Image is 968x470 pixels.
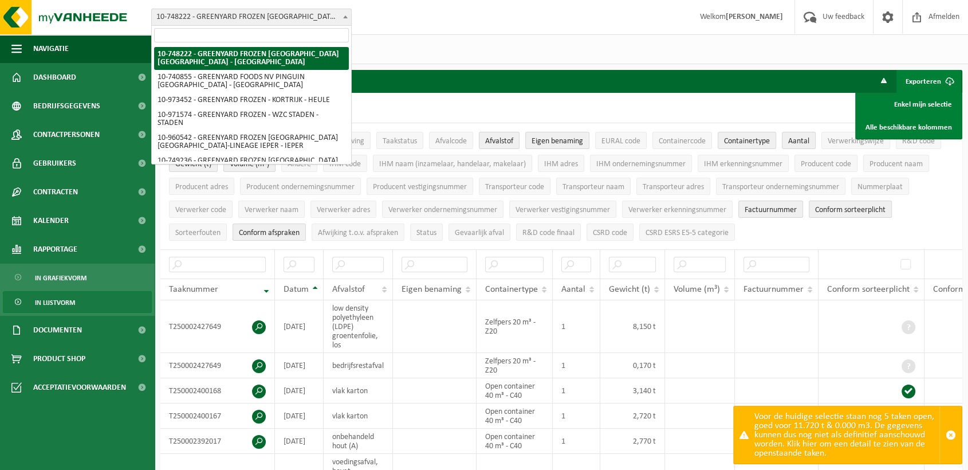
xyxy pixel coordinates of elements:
[479,132,520,149] button: AfvalstofAfvalstof: Activate to sort
[310,201,376,218] button: Verwerker adresVerwerker adres: Activate to sort
[448,224,510,241] button: Gevaarlijk afval : Activate to sort
[33,373,126,402] span: Acceptatievoorwaarden
[246,183,355,191] span: Producent ondernemingsnummer
[154,47,349,70] li: 10-748222 - GREENYARD FROZEN [GEOGRAPHIC_DATA] [GEOGRAPHIC_DATA] - [GEOGRAPHIC_DATA]
[600,404,665,429] td: 2,720 t
[821,132,890,149] button: VerwerkingswijzeVerwerkingswijze: Activate to sort
[639,224,735,241] button: CSRD ESRS E5-5 categorieCSRD ESRS E5-5 categorie: Activate to sort
[477,300,553,353] td: Zelfpers 20 m³ - Z20
[33,149,76,178] span: Gebruikers
[33,235,77,264] span: Rapportage
[175,229,221,237] span: Sorteerfouten
[154,131,349,154] li: 10-960542 - GREENYARD FROZEN [GEOGRAPHIC_DATA] [GEOGRAPHIC_DATA]-LINEAGE IEPER - IEPER
[596,160,686,169] span: IHM ondernemingsnummer
[869,160,923,169] span: Producent naam
[516,224,581,241] button: R&D code finaalR&amp;D code finaal: Activate to sort
[815,206,886,214] span: Conform sorteerplicht
[154,154,349,177] li: 10-749236 - GREENYARD FROZEN [GEOGRAPHIC_DATA] [GEOGRAPHIC_DATA] - [GEOGRAPHIC_DATA]
[373,183,467,191] span: Producent vestigingsnummer
[509,201,616,218] button: Verwerker vestigingsnummerVerwerker vestigingsnummer: Activate to sort
[538,155,584,172] button: IHM adresIHM adres: Activate to sort
[33,178,78,206] span: Contracten
[743,285,804,294] span: Factuurnummer
[160,353,275,378] td: T250002427649
[562,183,624,191] span: Transporteur naam
[284,285,309,294] span: Datum
[553,404,600,429] td: 1
[175,206,226,214] span: Verwerker code
[522,229,574,237] span: R&D code finaal
[154,108,349,131] li: 10-971574 - GREENYARD FROZEN - WZC STADEN - STADEN
[553,429,600,454] td: 1
[553,353,600,378] td: 1
[738,201,803,218] button: FactuurnummerFactuurnummer: Activate to sort
[674,285,720,294] span: Volume (m³)
[160,378,275,404] td: T250002400168
[275,300,324,353] td: [DATE]
[275,404,324,429] td: [DATE]
[275,353,324,378] td: [DATE]
[643,183,704,191] span: Transporteur adres
[238,201,305,218] button: Verwerker naamVerwerker naam: Activate to sort
[851,178,909,195] button: NummerplaatNummerplaat: Activate to sort
[553,378,600,404] td: 1
[722,183,839,191] span: Transporteur ondernemingsnummer
[601,137,640,146] span: EURAL code
[532,137,583,146] span: Eigen benaming
[324,404,393,429] td: vlak karton
[324,378,393,404] td: vlak karton
[33,92,100,120] span: Bedrijfsgegevens
[896,132,941,149] button: R&D codeR&amp;D code: Activate to sort
[312,224,404,241] button: Afwijking t.o.v. afsprakenAfwijking t.o.v. afspraken: Activate to sort
[724,137,770,146] span: Containertype
[33,63,76,92] span: Dashboard
[593,229,627,237] span: CSRD code
[788,137,809,146] span: Aantal
[332,285,365,294] span: Afvalstof
[659,137,706,146] span: Containercode
[561,285,585,294] span: Aantal
[33,316,82,344] span: Documenten
[595,132,647,149] button: EURAL codeEURAL code: Activate to sort
[782,132,816,149] button: AantalAantal: Activate to sort
[429,132,473,149] button: AfvalcodeAfvalcode: Activate to sort
[600,378,665,404] td: 3,140 t
[175,183,228,191] span: Producent adres
[160,429,275,454] td: T250002392017
[600,300,665,353] td: 8,150 t
[33,344,85,373] span: Product Shop
[317,206,370,214] span: Verwerker adres
[718,132,776,149] button: ContainertypeContainertype: Activate to sort
[160,404,275,429] td: T250002400167
[33,206,69,235] span: Kalender
[3,267,152,288] a: In grafiekvorm
[525,132,589,149] button: Eigen benamingEigen benaming: Activate to sort
[160,300,275,353] td: T250002427649
[383,137,417,146] span: Taakstatus
[754,406,939,464] div: Voor de huidige selectie staan nog 5 taken open, goed voor 11.720 t & 0.000 m3. De gegevens kunne...
[35,292,75,314] span: In lijstvorm
[455,229,504,237] span: Gevaarlijk afval
[402,285,462,294] span: Eigen benaming
[435,137,467,146] span: Afvalcode
[828,137,884,146] span: Verwerkingswijze
[628,206,726,214] span: Verwerker erkenningsnummer
[245,206,298,214] span: Verwerker naam
[376,132,423,149] button: TaakstatusTaakstatus: Activate to sort
[240,178,361,195] button: Producent ondernemingsnummerProducent ondernemingsnummer: Activate to sort
[275,378,324,404] td: [DATE]
[479,178,550,195] button: Transporteur codeTransporteur code: Activate to sort
[745,206,797,214] span: Factuurnummer
[169,285,218,294] span: Taaknummer
[367,178,473,195] button: Producent vestigingsnummerProducent vestigingsnummer: Activate to sort
[609,285,650,294] span: Gewicht (t)
[388,206,497,214] span: Verwerker ondernemingsnummer
[416,229,436,237] span: Status
[477,404,553,429] td: Open container 40 m³ - C40
[896,70,961,93] button: Exporteren
[809,201,892,218] button: Conform sorteerplicht : Activate to sort
[35,267,86,289] span: In grafiekvorm
[382,201,503,218] button: Verwerker ondernemingsnummerVerwerker ondernemingsnummer: Activate to sort
[410,224,443,241] button: StatusStatus: Activate to sort
[33,34,69,63] span: Navigatie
